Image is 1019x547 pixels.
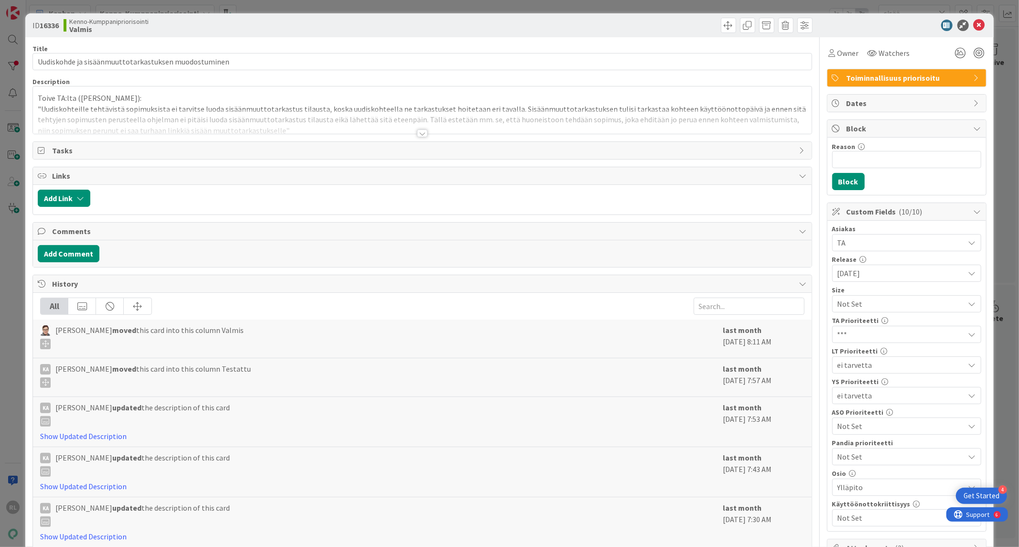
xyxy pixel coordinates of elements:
[847,206,969,217] span: Custom Fields
[40,21,59,30] b: 16336
[879,47,910,59] span: Watchers
[837,297,960,311] span: Not Set
[52,145,794,156] span: Tasks
[20,1,43,13] span: Support
[832,256,981,263] div: Release
[964,491,999,501] div: Get Started
[40,403,51,413] div: KA
[69,25,149,33] b: Valmis
[723,452,804,492] div: [DATE] 7:43 AM
[112,364,136,374] b: moved
[55,324,244,349] span: [PERSON_NAME] this card into this column Valmis
[847,72,969,84] span: Toiminnallisuus priorisoitu
[38,190,90,207] button: Add Link
[52,278,794,290] span: History
[837,268,965,279] span: [DATE]
[832,142,856,151] label: Reason
[55,363,251,388] span: [PERSON_NAME] this card into this column Testattu
[69,18,149,25] span: Kenno-Kumppanipriorisointi
[723,324,804,353] div: [DATE] 8:11 AM
[52,170,794,182] span: Links
[52,225,794,237] span: Comments
[837,389,960,402] span: ei tarvetta
[723,502,804,542] div: [DATE] 7:30 AM
[832,287,981,293] div: Size
[837,512,965,524] span: Not Set
[723,325,762,335] b: last month
[40,503,51,514] div: KA
[40,482,127,491] a: Show Updated Description
[40,431,127,441] a: Show Updated Description
[837,450,960,463] span: Not Set
[41,298,68,314] div: All
[847,123,969,134] span: Block
[832,470,981,477] div: Osio
[832,378,981,385] div: YS Prioriteetti
[832,440,981,446] div: Pandia prioriteetti
[723,363,804,392] div: [DATE] 7:57 AM
[40,325,51,336] img: SM
[112,503,141,513] b: updated
[40,532,127,541] a: Show Updated Description
[723,364,762,374] b: last month
[998,485,1007,494] div: 4
[38,245,99,262] button: Add Comment
[832,173,865,190] button: Block
[832,348,981,354] div: LT Prioriteetti
[847,97,969,109] span: Dates
[723,453,762,462] b: last month
[112,403,141,412] b: updated
[32,53,812,70] input: type card name here...
[832,225,981,232] div: Asiakas
[723,402,804,442] div: [DATE] 7:53 AM
[832,409,981,416] div: ASO Prioriteetti
[38,104,806,136] p: "Uudiskohteille tehtävistä sopimuksista ei tarvitse luoda sisäänmuuttotarkastus tilausta, koska u...
[694,298,804,315] input: Search...
[837,482,965,493] span: Ylläpito
[837,358,960,372] span: ei tarvetta
[832,317,981,324] div: TA Prioriteetti
[723,503,762,513] b: last month
[723,403,762,412] b: last month
[55,452,230,477] span: [PERSON_NAME] the description of this card
[32,20,59,31] span: ID
[837,419,960,433] span: Not Set
[40,364,51,375] div: KA
[837,47,859,59] span: Owner
[32,44,48,53] label: Title
[956,488,1007,504] div: Open Get Started checklist, remaining modules: 4
[55,402,230,427] span: [PERSON_NAME] the description of this card
[38,93,806,104] p: Toive TA:lta ([PERSON_NAME]):
[837,237,965,248] span: TA
[899,207,922,216] span: ( 10/10 )
[32,77,70,86] span: Description
[40,453,51,463] div: KA
[50,4,52,11] div: 6
[55,502,230,527] span: [PERSON_NAME] the description of this card
[112,453,141,462] b: updated
[832,501,981,507] div: Käyttöönottokriittisyys
[112,325,136,335] b: moved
